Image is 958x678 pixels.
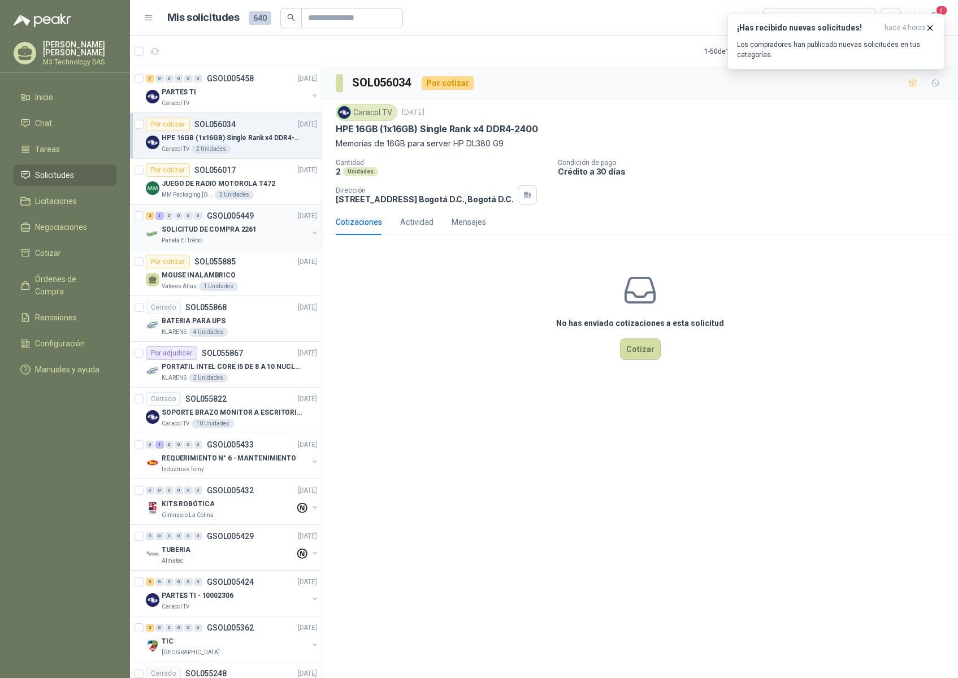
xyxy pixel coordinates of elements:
[422,76,474,90] div: Por cotizar
[298,211,317,221] p: [DATE]
[155,578,164,586] div: 0
[162,648,220,657] p: [GEOGRAPHIC_DATA]
[162,145,189,154] p: Caracol TV
[14,307,116,328] a: Remisiones
[167,10,240,26] h1: Mis solicitudes
[162,328,187,337] p: KLARENS
[146,212,154,220] div: 2
[146,181,159,195] img: Company Logo
[185,303,227,311] p: SOL055868
[146,209,319,245] a: 2 1 0 0 0 0 GSOL005449[DATE] Company LogoSOLICITUD DE COMPRA 2261Panela El Trébol
[162,362,302,372] p: PORTATIL INTEL CORE I5 DE 8 A 10 NUCLEOS
[165,212,174,220] div: 0
[737,23,880,33] h3: ¡Has recibido nuevas solicitudes!
[194,624,202,632] div: 0
[194,258,236,266] p: SOL055885
[298,165,317,176] p: [DATE]
[146,639,159,653] img: Company Logo
[146,301,181,314] div: Cerrado
[146,438,319,474] a: 0 1 0 0 0 0 GSOL005433[DATE] Company LogoREQUERIMIENTO N° 6 - MANTENIMIENTOIndustrias Tomy
[207,486,254,494] p: GSOL005432
[175,441,183,449] div: 0
[146,624,154,632] div: 3
[35,195,77,207] span: Licitaciones
[185,395,227,403] p: SOL055822
[207,578,254,586] p: GSOL005424
[162,270,236,281] p: MOUSE INALAMBRICO
[162,99,189,108] p: Caracol TV
[165,578,174,586] div: 0
[146,90,159,103] img: Company Logo
[14,86,116,108] a: Inicio
[165,441,174,449] div: 0
[155,75,164,82] div: 0
[146,136,159,149] img: Company Logo
[184,578,193,586] div: 0
[558,159,953,167] p: Condición de pago
[343,167,378,176] div: Unidades
[146,72,319,108] a: 7 0 0 0 0 0 GSOL005458[DATE] Company LogoPARTES TICaracol TV
[162,453,296,464] p: REQUERIMIENTO N° 6 - MANTENIMIENTO
[146,529,319,566] a: 0 0 0 0 0 0 GSOL005429[DATE] Company LogoTUBERIAAlmatec
[336,137,944,150] p: Memorias de 16GB para server HP DL380 G9
[162,179,275,189] p: JUEGO DE RADIO MOTOROLA T472
[162,190,213,199] p: MM Packaging [GEOGRAPHIC_DATA]
[130,342,322,388] a: Por adjudicarSOL055867[DATE] Company LogoPORTATIL INTEL CORE I5 DE 8 A 10 NUCLEOSKLARENS2 Unidades
[194,212,202,220] div: 0
[35,117,52,129] span: Chat
[184,441,193,449] div: 0
[155,532,164,540] div: 0
[298,623,317,633] p: [DATE]
[35,273,106,298] span: Órdenes de Compra
[146,163,190,177] div: Por cotizar
[298,348,317,359] p: [DATE]
[165,624,174,632] div: 0
[43,41,116,56] p: [PERSON_NAME] [PERSON_NAME]
[14,268,116,302] a: Órdenes de Compra
[207,441,254,449] p: GSOL005433
[155,624,164,632] div: 0
[336,216,382,228] div: Cotizaciones
[130,250,322,296] a: Por cotizarSOL055885[DATE] MOUSE INALAMBRICOValores Atlas1 Unidades
[207,212,254,220] p: GSOL005449
[14,242,116,264] a: Cotizar
[298,302,317,313] p: [DATE]
[35,221,87,233] span: Negociaciones
[162,590,233,601] p: PARTES TI - 10002306
[194,75,202,82] div: 0
[146,547,159,561] img: Company Logo
[400,216,434,228] div: Actividad
[249,11,271,25] span: 640
[35,143,60,155] span: Tareas
[189,373,228,383] div: 2 Unidades
[146,593,159,607] img: Company Logo
[194,532,202,540] div: 0
[146,392,181,406] div: Cerrado
[162,316,226,327] p: BATERIA PARA UPS
[175,212,183,220] div: 0
[130,388,322,433] a: CerradoSOL055822[DATE] Company LogoSOPORTE BRAZO MONITOR A ESCRITORIO NBF80Caracol TV10 Unidades
[184,212,193,220] div: 0
[146,532,154,540] div: 0
[207,75,254,82] p: GSOL005458
[620,338,661,360] button: Cotizar
[14,138,116,160] a: Tareas
[352,74,413,92] h3: SOL056034
[298,485,317,496] p: [DATE]
[184,486,193,494] div: 0
[162,419,189,428] p: Caracol TV
[336,159,549,167] p: Cantidad
[194,166,236,174] p: SOL056017
[189,328,228,337] div: 4 Unidades
[452,216,486,228] div: Mensajes
[338,106,350,119] img: Company Logo
[287,14,295,21] span: search
[146,364,159,378] img: Company Logo
[14,359,116,380] a: Manuales y ayuda
[162,636,174,647] p: TIC
[185,670,227,677] p: SOL055248
[175,624,183,632] div: 0
[14,190,116,212] a: Licitaciones
[207,624,254,632] p: GSOL005362
[336,186,513,194] p: Dirección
